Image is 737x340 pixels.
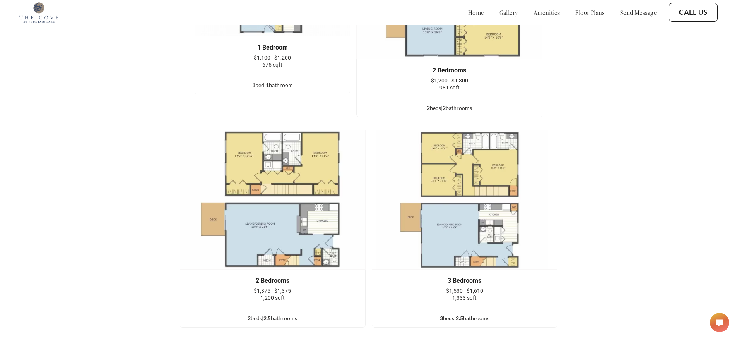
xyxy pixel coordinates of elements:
[384,277,546,284] div: 3 Bedrooms
[534,9,560,16] a: amenities
[19,2,58,23] img: cove_at_fountain_lake_logo.png
[207,44,338,51] div: 1 Bedroom
[252,82,255,88] span: 1
[180,130,366,270] img: example
[679,8,708,17] a: Call Us
[427,105,430,111] span: 2
[431,77,468,84] span: $1,200 - $1,300
[443,105,446,111] span: 2
[180,314,365,323] div: bed s | bathroom s
[372,130,558,270] img: example
[575,9,605,16] a: floor plans
[620,9,657,16] a: send message
[192,277,354,284] div: 2 Bedrooms
[439,84,460,91] span: 981 sqft
[669,3,718,22] button: Call Us
[263,315,271,321] span: 2.5
[446,288,483,294] span: $1,530 - $1,610
[440,315,443,321] span: 3
[372,314,557,323] div: bed s | bathroom s
[254,55,291,61] span: $1,100 - $1,200
[254,288,291,294] span: $1,375 - $1,375
[248,315,251,321] span: 2
[499,9,518,16] a: gallery
[195,81,350,89] div: bed | bathroom
[368,67,530,74] div: 2 Bedrooms
[357,104,542,112] div: bed s | bathroom s
[468,9,484,16] a: home
[262,62,282,68] span: 675 sqft
[260,295,285,301] span: 1,200 sqft
[452,295,477,301] span: 1,333 sqft
[456,315,463,321] span: 2.5
[266,82,269,88] span: 1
